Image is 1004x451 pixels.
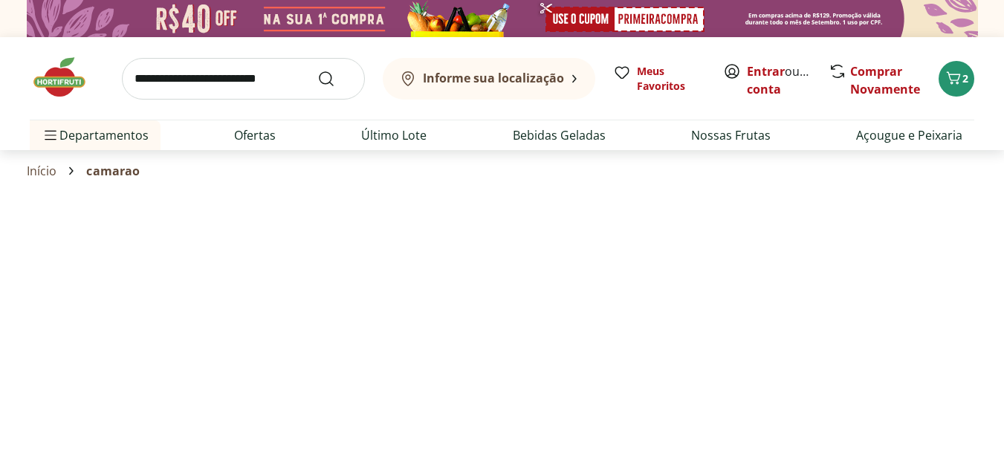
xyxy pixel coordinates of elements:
[747,62,813,98] span: ou
[613,64,705,94] a: Meus Favoritos
[317,70,353,88] button: Submit Search
[747,63,785,80] a: Entrar
[86,164,140,178] span: camarao
[122,58,365,100] input: search
[361,126,427,144] a: Último Lote
[27,164,57,178] a: Início
[747,63,829,97] a: Criar conta
[856,126,962,144] a: Açougue e Peixaria
[42,117,149,153] span: Departamentos
[383,58,595,100] button: Informe sua localização
[42,117,59,153] button: Menu
[637,64,705,94] span: Meus Favoritos
[962,71,968,85] span: 2
[234,126,276,144] a: Ofertas
[939,61,974,97] button: Carrinho
[513,126,606,144] a: Bebidas Geladas
[423,70,564,86] b: Informe sua localização
[691,126,771,144] a: Nossas Frutas
[850,63,920,97] a: Comprar Novamente
[30,55,104,100] img: Hortifruti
